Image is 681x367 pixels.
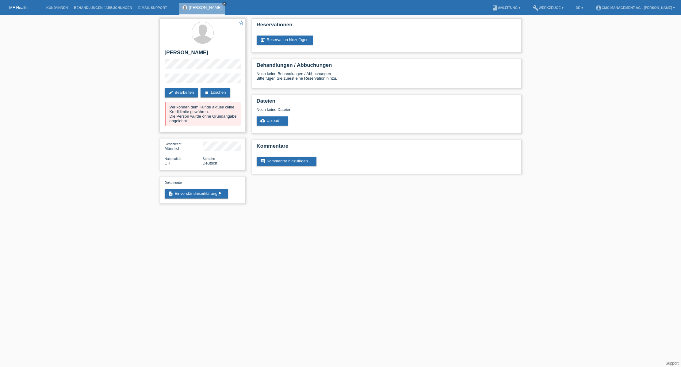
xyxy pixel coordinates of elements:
[168,90,173,95] i: edit
[135,6,170,9] a: E-Mail Support
[257,143,517,152] h2: Kommentare
[239,20,244,26] a: star_border
[260,37,265,42] i: post_add
[260,118,265,123] i: cloud_upload
[530,6,567,9] a: buildWerkzeuge ▾
[257,36,313,45] a: post_addReservation hinzufügen
[533,5,539,11] i: build
[165,161,170,165] span: Schweiz
[165,102,241,126] div: Wir können dem Kunde aktuell keine Kreditlimite gewähren. Die Person wurde ohne Grundangabe abgel...
[165,88,198,97] a: editBearbeiten
[223,2,226,5] i: close
[257,98,517,107] h2: Dateien
[189,5,222,10] a: [PERSON_NAME]
[43,6,71,9] a: Kund*innen
[204,90,209,95] i: delete
[257,22,517,31] h2: Reservationen
[9,5,28,10] a: MF Health
[595,5,602,11] i: account_circle
[260,159,265,164] i: comment
[222,2,227,6] a: close
[257,107,444,112] div: Noch keine Dateien
[239,20,244,25] i: star_border
[573,6,586,9] a: DE ▾
[201,88,230,97] a: deleteLöschen
[257,157,317,166] a: commentKommentar hinzufügen ...
[257,62,517,71] h2: Behandlungen / Abbuchungen
[489,6,523,9] a: bookAnleitung ▾
[257,116,288,126] a: cloud_uploadUpload ...
[203,157,215,161] span: Sprache
[165,142,203,151] div: Männlich
[168,191,173,196] i: description
[257,71,517,85] div: Noch keine Behandlungen / Abbuchungen Bitte fügen Sie zuerst eine Reservation hinzu.
[217,191,222,196] i: get_app
[165,181,182,184] span: Dokumente
[165,50,241,59] h2: [PERSON_NAME]
[165,189,228,199] a: descriptionEinverständniserklärungget_app
[203,161,217,165] span: Deutsch
[165,157,182,161] span: Nationalität
[492,5,498,11] i: book
[592,6,678,9] a: account_circleGMC Management AG - [PERSON_NAME] ▾
[71,6,135,9] a: Behandlungen / Abbuchungen
[165,142,182,146] span: Geschlecht
[666,361,679,365] a: Support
